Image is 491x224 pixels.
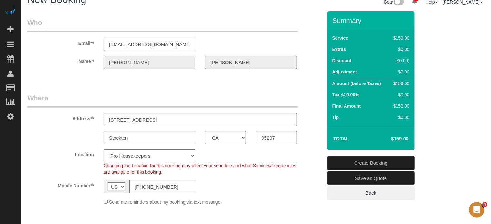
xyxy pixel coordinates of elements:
div: $0.00 [391,92,409,98]
div: ($0.00) [391,57,409,64]
input: Mobile Number** [129,180,195,193]
a: Save as Quote [327,171,415,185]
label: Service [332,35,348,41]
legend: Who [27,18,298,32]
div: $159.00 [391,103,409,109]
legend: Where [27,93,298,108]
h4: $159.00 [372,136,408,141]
label: Tax @ 0.00% [332,92,359,98]
span: Changing the Location for this booking may affect your schedule and what Services/Frequencies are... [104,163,296,175]
a: Back [327,186,415,200]
strong: Total [333,136,349,141]
span: 4 [482,202,487,207]
a: Create Booking [327,156,415,170]
label: Adjustment [332,69,357,75]
label: Amount (before Taxes) [332,80,381,87]
label: Extras [332,46,346,53]
div: $159.00 [391,80,409,87]
span: Send me reminders about my booking via text message [109,200,221,205]
label: Final Amount [332,103,361,109]
input: Zip Code** [256,131,297,144]
iframe: Intercom live chat [469,202,485,218]
label: Mobile Number** [23,180,99,189]
div: $0.00 [391,114,409,121]
div: $0.00 [391,46,409,53]
div: $0.00 [391,69,409,75]
input: Last Name** [205,56,297,69]
input: First Name** [104,56,195,69]
label: Discount [332,57,352,64]
label: Tip [332,114,339,121]
div: $159.00 [391,35,409,41]
label: Location [23,149,99,158]
img: Automaid Logo [4,6,17,15]
label: Name * [23,56,99,64]
h3: Summary [333,17,411,24]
